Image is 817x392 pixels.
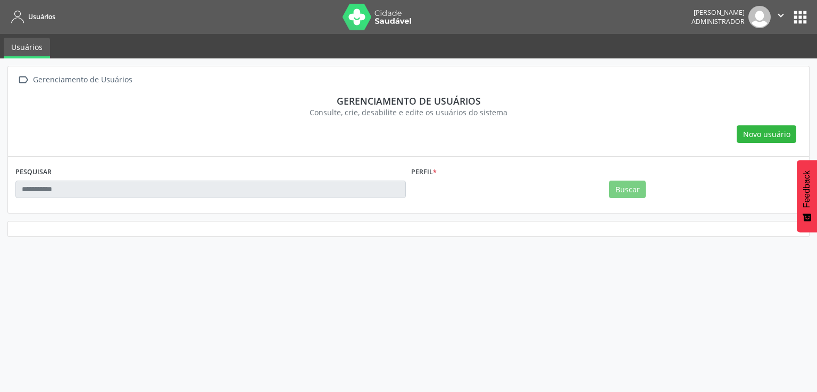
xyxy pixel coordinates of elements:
[748,6,771,28] img: img
[15,72,134,88] a:  Gerenciamento de Usuários
[691,17,745,26] span: Administrador
[775,10,787,21] i: 
[411,164,437,181] label: Perfil
[771,6,791,28] button: 
[4,38,50,58] a: Usuários
[737,125,796,143] button: Novo usuário
[791,8,810,27] button: apps
[15,72,31,88] i: 
[15,164,52,181] label: PESQUISAR
[797,160,817,232] button: Feedback - Mostrar pesquisa
[7,8,55,25] a: Usuários
[23,95,794,107] div: Gerenciamento de usuários
[23,107,794,118] div: Consulte, crie, desabilite e edite os usuários do sistema
[802,171,812,208] span: Feedback
[691,8,745,17] div: [PERSON_NAME]
[31,72,134,88] div: Gerenciamento de Usuários
[609,181,646,199] button: Buscar
[743,129,790,140] span: Novo usuário
[28,12,55,21] span: Usuários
